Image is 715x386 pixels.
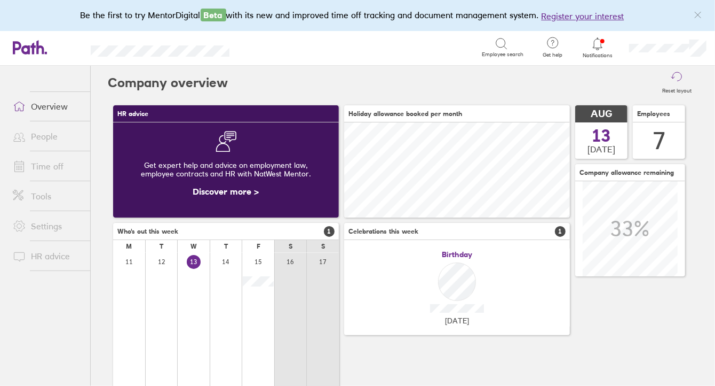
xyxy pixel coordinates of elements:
span: 1 [555,226,566,237]
span: Birthday [442,250,472,259]
span: HR advice [117,110,148,118]
div: Be the first to try MentorDigital with its new and improved time off tracking and document manage... [81,9,635,22]
h2: Company overview [108,66,228,100]
button: Register your interest [542,10,624,22]
span: AUG [591,109,612,120]
span: Notifications [581,52,615,59]
div: W [190,243,197,250]
div: M [126,243,132,250]
a: Discover more > [193,186,259,197]
label: Reset layout [656,84,698,94]
span: Company allowance remaining [579,169,674,176]
div: Search [258,42,285,52]
span: Employees [637,110,670,118]
span: Who's out this week [117,228,178,235]
span: Employee search [482,51,523,58]
div: S [321,243,325,250]
span: 13 [592,127,611,144]
span: 1 [324,226,335,237]
div: 7 [653,127,665,155]
a: Settings [4,215,90,237]
a: Tools [4,186,90,207]
span: Beta [201,9,226,21]
a: Overview [4,96,90,117]
div: T [224,243,228,250]
span: [DATE] [445,316,469,325]
span: Holiday allowance booked per month [348,110,462,118]
a: HR advice [4,245,90,267]
a: People [4,126,90,147]
div: Get expert help and advice on employment law, employee contracts and HR with NatWest Mentor. [122,152,330,187]
div: F [257,243,260,250]
div: T [160,243,163,250]
span: Celebrations this week [348,228,418,235]
button: Reset layout [656,66,698,100]
a: Time off [4,156,90,177]
a: Notifications [581,36,615,59]
span: Get help [535,52,570,58]
div: S [289,243,292,250]
span: [DATE] [587,144,615,154]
